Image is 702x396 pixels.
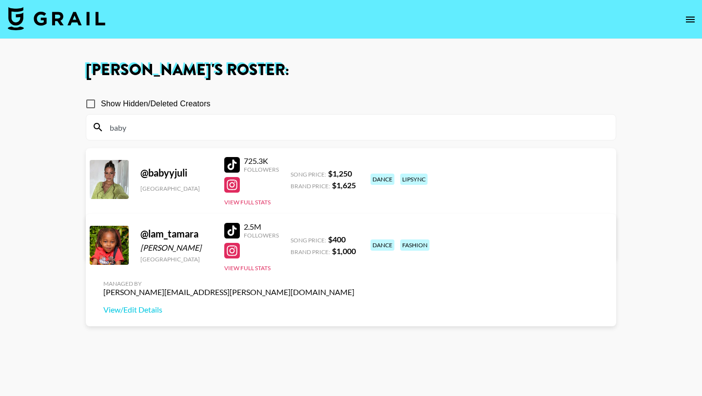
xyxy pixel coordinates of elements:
span: Song Price: [291,171,326,178]
span: Brand Price: [291,248,330,256]
div: Followers [244,232,279,239]
img: Grail Talent [8,7,105,30]
strong: $ 400 [328,235,346,244]
span: Song Price: [291,237,326,244]
div: dance [370,174,394,185]
div: [GEOGRAPHIC_DATA] [140,185,213,192]
span: Show Hidden/Deleted Creators [101,98,211,110]
span: Brand Price: [291,182,330,190]
button: View Full Stats [224,198,271,206]
input: Search by User Name [104,119,610,135]
button: View Full Stats [224,264,271,272]
div: Managed By [103,280,354,287]
h1: [PERSON_NAME] 's Roster: [86,62,616,78]
div: 2.5M [244,222,279,232]
div: [GEOGRAPHIC_DATA] [140,256,213,263]
div: @ lam_tamara [140,228,213,240]
div: 725.3K [244,156,279,166]
div: Followers [244,166,279,173]
div: [PERSON_NAME] [140,243,213,253]
div: dance [370,239,394,251]
div: @ babyyjuli [140,167,213,179]
a: View/Edit Details [103,305,354,315]
strong: $ 1,250 [328,169,352,178]
strong: $ 1,000 [332,246,356,256]
strong: $ 1,625 [332,180,356,190]
div: lipsync [400,174,428,185]
button: open drawer [681,10,700,29]
div: [PERSON_NAME][EMAIL_ADDRESS][PERSON_NAME][DOMAIN_NAME] [103,287,354,297]
div: fashion [400,239,429,251]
